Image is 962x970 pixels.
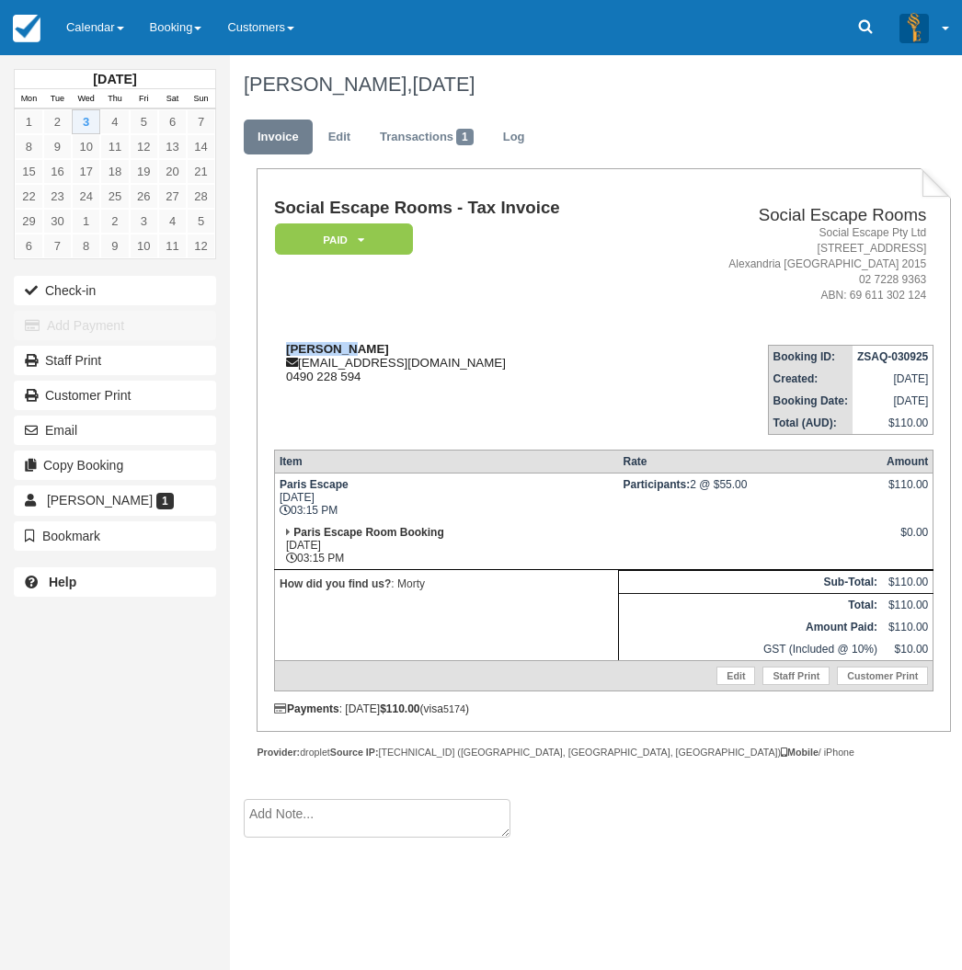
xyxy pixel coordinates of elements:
a: 8 [72,234,100,258]
a: 11 [100,134,129,159]
a: Staff Print [14,346,216,375]
a: 5 [187,209,215,234]
a: Edit [716,667,755,685]
th: Created: [768,368,853,390]
th: Amount [882,450,933,473]
a: 7 [187,109,215,134]
a: 4 [158,209,187,234]
a: Transactions1 [366,120,487,155]
a: 2 [43,109,72,134]
a: Help [14,567,216,597]
a: 9 [100,234,129,258]
img: checkfront-main-nav-mini-logo.png [13,15,40,42]
a: Edit [315,120,364,155]
a: Staff Print [762,667,830,685]
a: 25 [100,184,129,209]
a: 3 [130,209,158,234]
a: 3 [72,109,100,134]
strong: How did you find us? [280,577,391,590]
span: 1 [156,493,174,509]
button: Copy Booking [14,451,216,480]
th: Booking Date: [768,390,853,412]
a: Invoice [244,120,313,155]
a: 8 [15,134,43,159]
img: A3 [899,13,929,42]
a: 6 [15,234,43,258]
a: 19 [130,159,158,184]
div: $0.00 [887,526,928,553]
th: Sub-Total: [619,570,882,593]
a: 27 [158,184,187,209]
strong: Participants [624,478,691,491]
td: [DATE] [853,368,933,390]
th: Sat [158,89,187,109]
th: Amount Paid: [619,616,882,638]
strong: [PERSON_NAME] [286,342,389,356]
strong: ZSAQ-030925 [857,350,928,363]
div: $110.00 [887,478,928,506]
th: Booking ID: [768,345,853,368]
a: 24 [72,184,100,209]
h2: Social Escape Rooms [659,206,926,225]
th: Total (AUD): [768,412,853,435]
th: Item [274,450,618,473]
a: 13 [158,134,187,159]
a: 23 [43,184,72,209]
a: 14 [187,134,215,159]
a: 29 [15,209,43,234]
a: 7 [43,234,72,258]
a: 4 [100,109,129,134]
td: $110.00 [882,593,933,616]
th: Wed [72,89,100,109]
button: Add Payment [14,311,216,340]
a: Paid [274,223,407,257]
a: 2 [100,209,129,234]
a: 12 [130,134,158,159]
td: $110.00 [882,616,933,638]
strong: [DATE] [93,72,136,86]
span: [DATE] [412,73,475,96]
th: Thu [100,89,129,109]
td: [DATE] 03:15 PM [274,521,618,570]
button: Bookmark [14,521,216,551]
a: 5 [130,109,158,134]
a: 1 [72,209,100,234]
a: Log [489,120,539,155]
th: Mon [15,89,43,109]
td: [DATE] [853,390,933,412]
a: 1 [15,109,43,134]
em: Paid [275,223,413,256]
strong: Payments [274,702,339,715]
td: $10.00 [882,638,933,661]
span: [PERSON_NAME] [47,493,153,508]
a: Customer Print [837,667,928,685]
address: Social Escape Pty Ltd [STREET_ADDRESS] Alexandria [GEOGRAPHIC_DATA] 2015 02 7228 9363 ABN: 69 611... [659,225,926,304]
th: Rate [619,450,882,473]
div: droplet [TECHNICAL_ID] ([GEOGRAPHIC_DATA], [GEOGRAPHIC_DATA], [GEOGRAPHIC_DATA]) / iPhone [257,746,951,759]
b: Help [49,575,76,589]
a: 16 [43,159,72,184]
small: 5174 [443,703,465,714]
div: [EMAIL_ADDRESS][DOMAIN_NAME] 0490 228 594 [274,342,652,383]
div: : [DATE] (visa ) [274,702,933,715]
h1: Social Escape Rooms - Tax Invoice [274,199,652,218]
td: 2 @ $55.00 [619,473,882,521]
a: 10 [72,134,100,159]
th: Sun [187,89,215,109]
td: GST (Included @ 10%) [619,638,882,661]
td: $110.00 [882,570,933,593]
strong: Provider: [257,747,300,758]
a: 30 [43,209,72,234]
th: Tue [43,89,72,109]
a: 18 [100,159,129,184]
td: $110.00 [853,412,933,435]
strong: Source IP: [330,747,379,758]
strong: Mobile [781,747,819,758]
span: 1 [456,129,474,145]
a: 17 [72,159,100,184]
strong: $110.00 [380,702,419,715]
h1: [PERSON_NAME], [244,74,938,96]
a: 11 [158,234,187,258]
td: [DATE] 03:15 PM [274,473,618,521]
a: Customer Print [14,381,216,410]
